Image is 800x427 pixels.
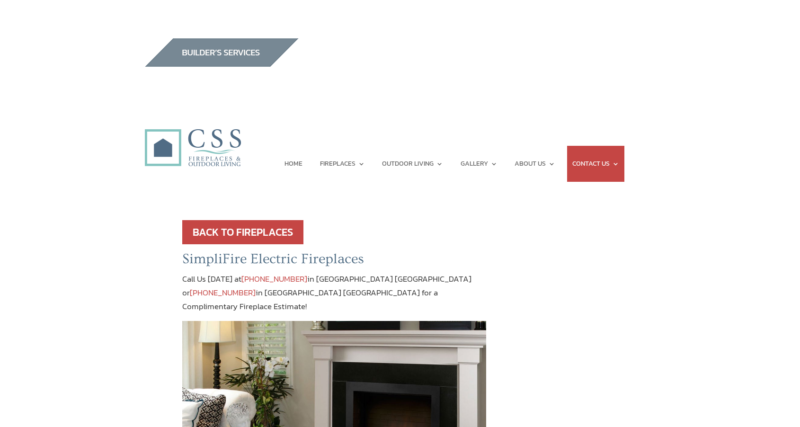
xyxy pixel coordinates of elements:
[284,146,302,182] a: HOME
[182,250,486,272] h2: SimpliFire Electric Fireplaces
[320,146,365,182] a: FIREPLACES
[144,103,241,171] img: CSS Fireplaces & Outdoor Living (Formerly Construction Solutions & Supply)- Jacksonville Ormond B...
[515,146,555,182] a: ABOUT US
[241,273,307,285] a: [PHONE_NUMBER]
[572,146,619,182] a: CONTACT US
[182,272,486,321] p: Call Us [DATE] at in [GEOGRAPHIC_DATA] [GEOGRAPHIC_DATA] or in [GEOGRAPHIC_DATA] [GEOGRAPHIC_DATA...
[144,38,299,67] img: builders_btn
[190,286,256,299] a: [PHONE_NUMBER]
[182,220,303,244] a: BACK TO FIREPLACES
[461,146,498,182] a: GALLERY
[144,58,299,70] a: builder services construction supply
[382,146,443,182] a: OUTDOOR LIVING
